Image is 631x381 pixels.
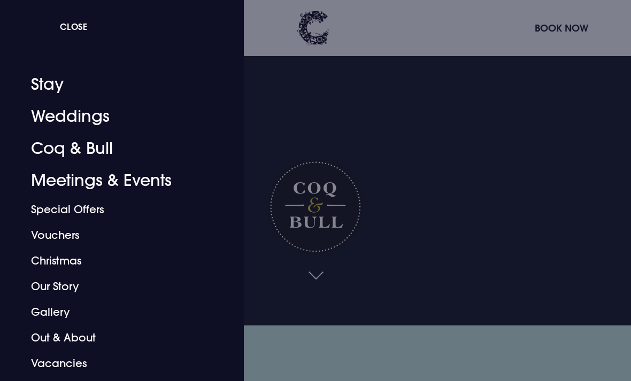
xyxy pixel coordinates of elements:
a: Stay [31,68,198,100]
a: Gallery [31,299,198,325]
a: Out & About [31,325,198,351]
a: Coq & Bull [31,133,198,165]
a: Christmas [31,248,198,274]
a: Meetings & Events [31,165,198,197]
a: Vacancies [31,351,198,376]
a: Special Offers [31,197,198,222]
a: Our Story [31,274,198,299]
span: Close [60,21,88,32]
button: Close [32,15,88,37]
a: Vouchers [31,222,198,248]
a: Weddings [31,100,198,133]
